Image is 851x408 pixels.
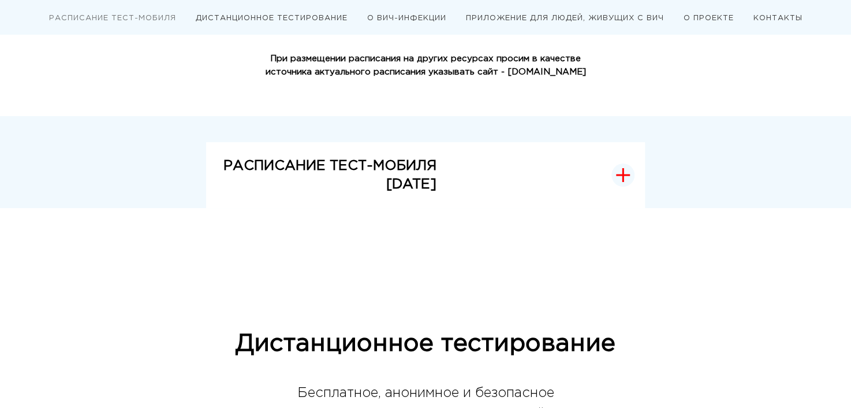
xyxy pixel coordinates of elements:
a: О ВИЧ-ИНФЕКЦИИ [367,15,446,21]
strong: При размещении расписания на других ресурсах просим в качестве источника актуального расписания у... [266,55,586,76]
a: РАСПИСАНИЕ ТЕСТ-МОБИЛЯ [49,15,176,21]
p: [DATE] [223,175,436,194]
a: О ПРОЕКТЕ [684,15,734,21]
a: ПРИЛОЖЕНИЕ ДЛЯ ЛЮДЕЙ, ЖИВУЩИХ С ВИЧ [466,15,664,21]
a: ДИСТАНЦИОННОЕ ТЕСТИРОВАНИЕ [196,15,348,21]
span: Дистанционное тестирование [236,333,615,355]
strong: РАСПИСАНИЕ ТЕСТ-МОБИЛЯ [223,160,436,172]
a: КОНТАКТЫ [753,15,803,21]
button: РАСПИСАНИЕ ТЕСТ-МОБИЛЯ[DATE] [206,142,645,209]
